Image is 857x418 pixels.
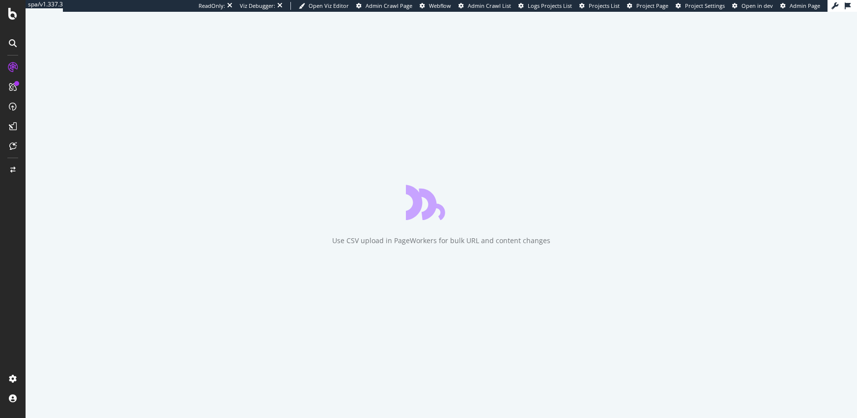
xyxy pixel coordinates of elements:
[356,2,412,10] a: Admin Crawl Page
[636,2,668,9] span: Project Page
[589,2,620,9] span: Projects List
[199,2,225,10] div: ReadOnly:
[309,2,349,9] span: Open Viz Editor
[579,2,620,10] a: Projects List
[685,2,725,9] span: Project Settings
[676,2,725,10] a: Project Settings
[332,236,550,246] div: Use CSV upload in PageWorkers for bulk URL and content changes
[458,2,511,10] a: Admin Crawl List
[420,2,451,10] a: Webflow
[518,2,572,10] a: Logs Projects List
[406,185,477,220] div: animation
[429,2,451,9] span: Webflow
[627,2,668,10] a: Project Page
[299,2,349,10] a: Open Viz Editor
[366,2,412,9] span: Admin Crawl Page
[732,2,773,10] a: Open in dev
[780,2,820,10] a: Admin Page
[240,2,275,10] div: Viz Debugger:
[790,2,820,9] span: Admin Page
[742,2,773,9] span: Open in dev
[468,2,511,9] span: Admin Crawl List
[528,2,572,9] span: Logs Projects List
